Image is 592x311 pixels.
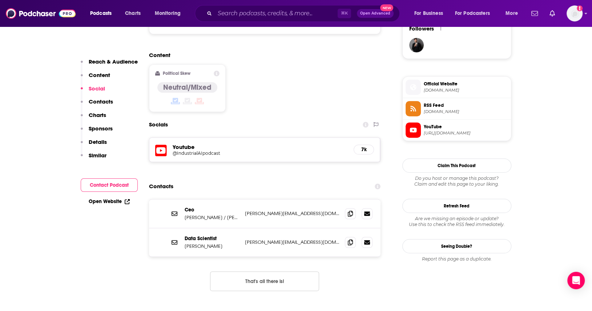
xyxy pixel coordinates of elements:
a: Show notifications dropdown [547,7,558,20]
p: Details [89,138,107,145]
span: Charts [125,8,141,19]
button: Similar [81,152,106,165]
span: Logged in as lizziehan [567,5,583,21]
svg: Add a profile image [577,5,583,11]
span: Followers [409,25,434,32]
a: YouTube[URL][DOMAIN_NAME] [406,122,508,138]
h2: Socials [149,118,168,132]
p: [PERSON_NAME] / [PERSON_NAME] [185,214,239,221]
a: Show notifications dropdown [528,7,541,20]
p: Content [89,72,110,78]
p: Charts [89,112,106,118]
button: open menu [450,8,500,19]
p: Contacts [89,98,113,105]
span: Podcasts [90,8,112,19]
div: 1 [440,25,442,32]
button: open menu [500,8,527,19]
p: Similar [89,152,106,159]
input: Search podcasts, credits, & more... [215,8,338,19]
button: Charts [81,112,106,125]
a: Open Website [89,198,130,205]
h2: Content [149,52,375,58]
button: Sponsors [81,125,113,138]
h5: Youtube [173,144,348,150]
div: Open Intercom Messenger [567,272,585,289]
div: Claim and edit this page to your liking. [402,175,511,187]
button: Details [81,138,107,152]
p: Reach & Audience [89,58,138,65]
div: Are we missing an episode or update? Use this to check the RSS feed immediately. [402,216,511,227]
span: Open Advanced [360,12,390,15]
img: Podchaser - Follow, Share and Rate Podcasts [6,7,76,20]
span: Monitoring [155,8,181,19]
a: @IndustrialAIpodcast [173,150,348,156]
button: Refresh Feed [402,199,511,213]
p: Data Scientist [185,235,239,242]
span: For Business [414,8,443,19]
button: Show profile menu [567,5,583,21]
span: For Podcasters [455,8,490,19]
h4: Neutral/Mixed [163,83,212,92]
h5: @IndustrialAIpodcast [173,150,289,156]
h2: Political Skew [163,71,190,76]
button: Contact Podcast [81,178,138,192]
p: Ceo [185,207,239,213]
span: Official Website [424,81,508,87]
h2: Contacts [149,179,173,193]
span: More [506,8,518,19]
div: Search podcasts, credits, & more... [202,5,407,22]
span: aipod.de [424,88,508,93]
span: Do you host or manage this podcast? [402,175,511,181]
h5: 7k [360,146,368,153]
p: Social [89,85,105,92]
a: Charts [120,8,145,19]
a: RSS Feed[DOMAIN_NAME] [406,101,508,116]
img: JohirMia [409,38,424,52]
span: ⌘ K [338,9,351,18]
span: kipodcast.podigee.io [424,109,508,114]
p: [PERSON_NAME][EMAIL_ADDRESS][DOMAIN_NAME] [245,210,339,217]
button: Reach & Audience [81,58,138,72]
span: New [380,4,393,11]
button: Nothing here. [210,271,319,291]
button: Contacts [81,98,113,112]
p: [PERSON_NAME][EMAIL_ADDRESS][DOMAIN_NAME] [245,239,339,245]
a: Official Website[DOMAIN_NAME] [406,80,508,95]
button: Content [81,72,110,85]
img: User Profile [567,5,583,21]
a: Seeing Double? [402,239,511,253]
button: Social [81,85,105,98]
div: Report this page as a duplicate. [402,256,511,262]
span: YouTube [424,124,508,130]
button: open menu [85,8,121,19]
button: Open AdvancedNew [357,9,394,18]
button: open menu [409,8,452,19]
p: [PERSON_NAME] [185,243,239,249]
span: https://www.youtube.com/@IndustrialAIpodcast [424,130,508,136]
button: Claim This Podcast [402,158,511,173]
p: Sponsors [89,125,113,132]
span: RSS Feed [424,102,508,109]
button: open menu [150,8,190,19]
